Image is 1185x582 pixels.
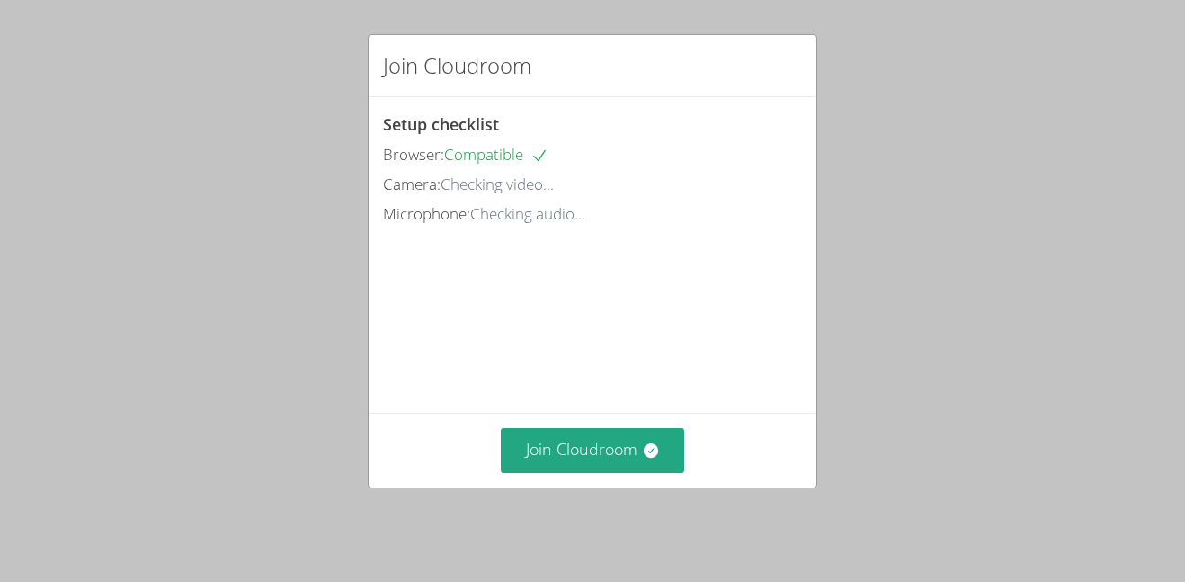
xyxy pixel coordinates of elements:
[383,174,441,194] span: Camera:
[383,203,470,224] span: Microphone:
[383,144,444,165] span: Browser:
[383,113,499,135] span: Setup checklist
[383,49,531,82] h2: Join Cloudroom
[444,144,548,165] span: Compatible
[501,428,685,472] button: Join Cloudroom
[470,203,585,224] span: Checking audio...
[441,174,554,194] span: Checking video...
